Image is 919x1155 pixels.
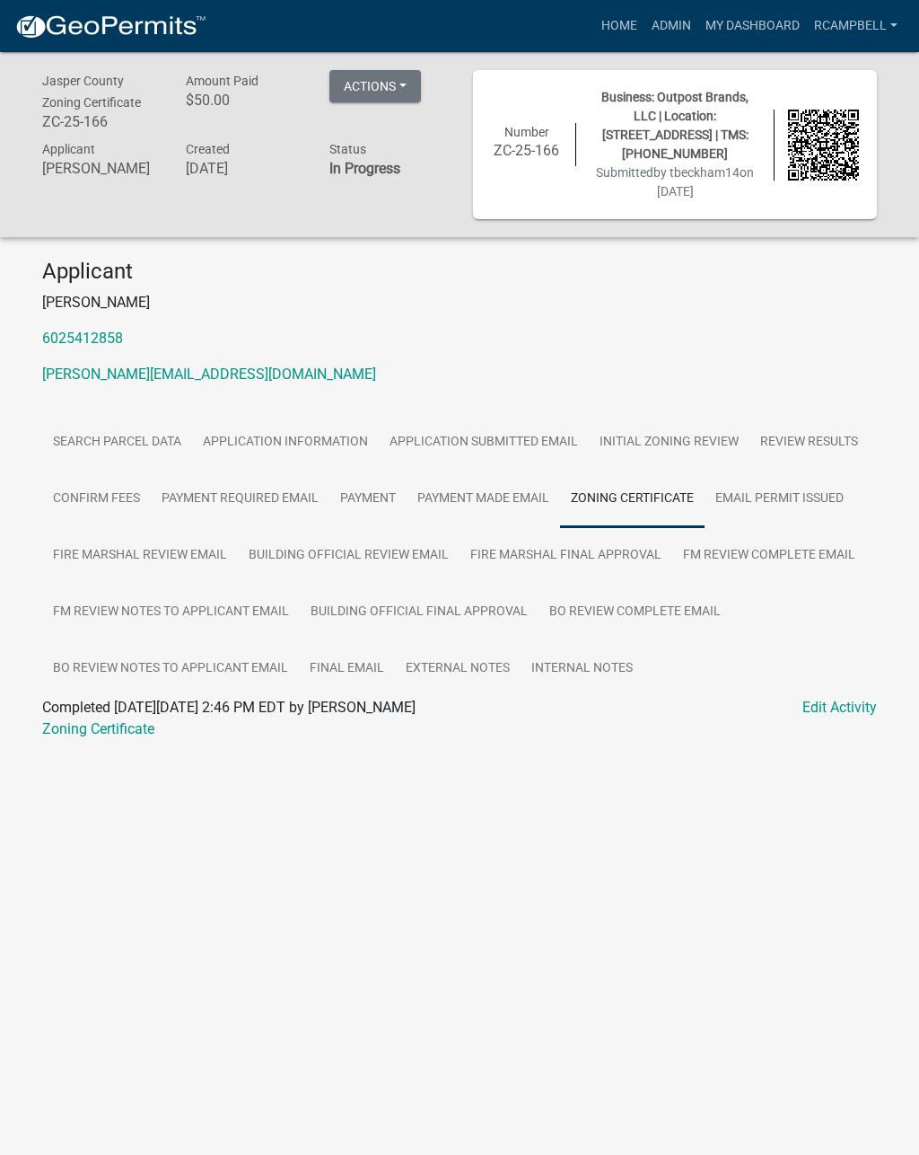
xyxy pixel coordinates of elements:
[807,9,905,43] a: rcampbell
[407,471,560,528] a: Payment Made Email
[491,142,562,159] h6: ZC-25-166
[329,471,407,528] a: Payment
[42,366,376,383] a: [PERSON_NAME][EMAIL_ADDRESS][DOMAIN_NAME]
[151,471,329,528] a: Payment Required Email
[395,640,521,698] a: External Notes
[329,70,421,102] button: Actions
[186,74,258,88] span: Amount Paid
[589,414,749,472] a: Initial Zoning Review
[596,165,754,198] span: Submitted on [DATE]
[186,92,302,109] h6: $50.00
[538,584,731,641] a: BO Review Complete Email
[42,527,238,585] a: Fire Marshal Review Email
[186,142,230,156] span: Created
[42,584,300,641] a: FM Review Notes to Applicant Email
[42,74,141,110] span: Jasper County Zoning Certificate
[42,142,95,156] span: Applicant
[459,527,672,585] a: Fire Marshal Final Approval
[594,9,644,43] a: Home
[42,292,877,313] p: [PERSON_NAME]
[42,640,299,698] a: BO Review Notes to Applicant Email
[192,414,379,472] a: Application Information
[601,90,748,161] span: Business: Outpost Brands, LLC | Location: [STREET_ADDRESS] | TMS: [PHONE_NUMBER]
[672,527,866,585] a: FM Review Complete Email
[560,471,705,528] a: Zoning Certificate
[802,697,877,719] a: Edit Activity
[238,527,459,585] a: Building Official Review Email
[42,720,154,737] a: Zoning Certificate
[653,165,740,180] span: by tbeckham14
[42,699,416,716] span: Completed [DATE][DATE] 2:46 PM EDT by [PERSON_NAME]
[299,640,395,698] a: Final Email
[698,9,807,43] a: My Dashboard
[788,110,859,181] img: QR code
[504,125,549,139] span: Number
[42,414,192,472] a: Search Parcel Data
[379,414,589,472] a: Application Submitted Email
[300,584,538,641] a: Building Official Final Approval
[42,330,123,347] a: 6025412858
[329,160,400,177] strong: In Progress
[42,259,877,285] h4: Applicant
[705,471,854,528] a: Email Permit Issued
[749,414,869,472] a: Review Results
[521,640,643,698] a: Internal Notes
[42,113,159,130] h6: ZC-25-166
[186,160,302,177] h6: [DATE]
[42,471,151,528] a: Confirm Fees
[644,9,698,43] a: Admin
[329,142,366,156] span: Status
[42,160,159,177] h6: [PERSON_NAME]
